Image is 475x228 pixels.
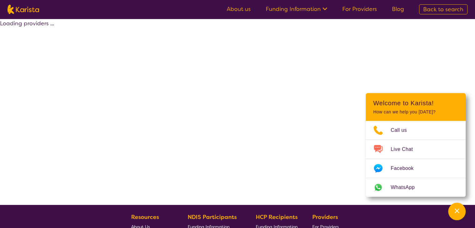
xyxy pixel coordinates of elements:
button: Channel Menu [448,203,466,220]
h2: Welcome to Karista! [373,99,458,107]
div: Channel Menu [366,93,466,197]
span: Live Chat [391,145,420,154]
ul: Choose channel [366,121,466,197]
b: HCP Recipients [256,213,298,221]
b: Resources [131,213,159,221]
b: Providers [312,213,338,221]
span: Call us [391,126,414,135]
a: Web link opens in a new tab. [366,178,466,197]
a: For Providers [342,5,377,13]
a: About us [227,5,251,13]
b: NDIS Participants [188,213,237,221]
p: How can we help you [DATE]? [373,109,458,115]
span: Back to search [423,6,463,13]
img: Karista logo [7,5,39,14]
span: Facebook [391,164,421,173]
a: Funding Information [266,5,327,13]
a: Blog [392,5,404,13]
span: WhatsApp [391,183,422,192]
a: Back to search [419,4,468,14]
